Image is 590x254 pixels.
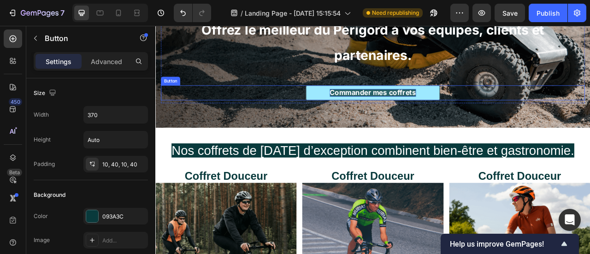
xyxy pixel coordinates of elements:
[84,106,147,123] input: Auto
[60,7,65,18] p: 7
[91,57,122,66] p: Advanced
[34,111,49,119] div: Width
[502,9,518,17] span: Save
[45,33,123,44] p: Button
[34,136,51,144] div: Height
[191,76,362,95] button: <p><span style="background-color:rgba(9,58,60,0.77);font-size:19px;"><strong>Commander mes&nbsp;c...
[34,236,50,244] div: Image
[102,160,146,169] div: 10, 40, 10, 40
[34,87,58,100] div: Size
[46,57,71,66] p: Settings
[450,238,570,249] button: Show survey - Help us improve GemPages!
[450,240,559,248] span: Help us improve GemPages!
[4,4,69,22] button: 7
[537,8,560,18] div: Publish
[222,79,331,90] strong: Commander mes coffrets
[224,183,329,198] span: Coffret Douceur
[174,4,211,22] div: Undo/Redo
[34,160,55,168] div: Padding
[9,98,22,106] div: 450
[245,8,341,18] span: Landing Page - [DATE] 15:15:54
[241,8,243,18] span: /
[9,66,29,74] div: Button
[155,26,590,254] iframe: Design area
[529,4,567,22] button: Publish
[495,4,525,22] button: Save
[34,191,65,199] div: Background
[102,213,146,221] div: 093A3C
[411,183,516,198] span: Coffret Douceur
[102,236,146,245] div: Add...
[20,149,533,167] span: Nos coffrets de [DATE] d’exception combinent bien-être et gastronomie.
[34,212,48,220] div: Color
[37,183,142,198] span: Coffret Douceur
[7,169,22,176] div: Beta
[559,209,581,231] div: Open Intercom Messenger
[84,131,147,148] input: Auto
[372,9,419,17] span: Need republishing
